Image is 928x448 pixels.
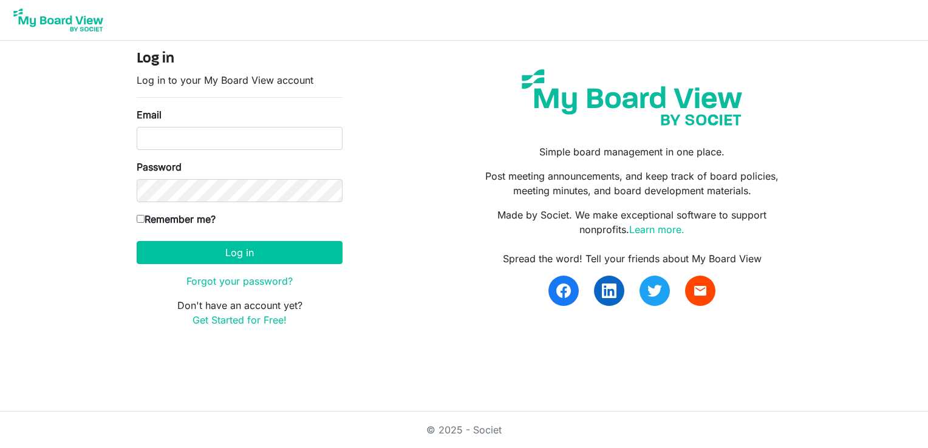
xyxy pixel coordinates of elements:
img: linkedin.svg [602,283,616,298]
a: email [685,276,715,306]
img: My Board View Logo [10,5,107,35]
label: Email [137,107,162,122]
input: Remember me? [137,215,145,223]
a: Forgot your password? [186,275,293,287]
img: facebook.svg [556,283,571,298]
p: Simple board management in one place. [473,144,791,159]
label: Password [137,160,182,174]
p: Made by Societ. We make exceptional software to support nonprofits. [473,208,791,237]
span: email [693,283,708,298]
p: Don't have an account yet? [137,298,343,327]
p: Log in to your My Board View account [137,73,343,87]
p: Post meeting announcements, and keep track of board policies, meeting minutes, and board developm... [473,169,791,198]
a: © 2025 - Societ [426,424,502,436]
label: Remember me? [137,212,216,226]
a: Learn more. [629,223,684,236]
button: Log in [137,241,343,264]
img: my-board-view-societ.svg [513,60,751,135]
div: Spread the word! Tell your friends about My Board View [473,251,791,266]
img: twitter.svg [647,283,662,298]
a: Get Started for Free! [193,314,287,326]
h4: Log in [137,50,343,68]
